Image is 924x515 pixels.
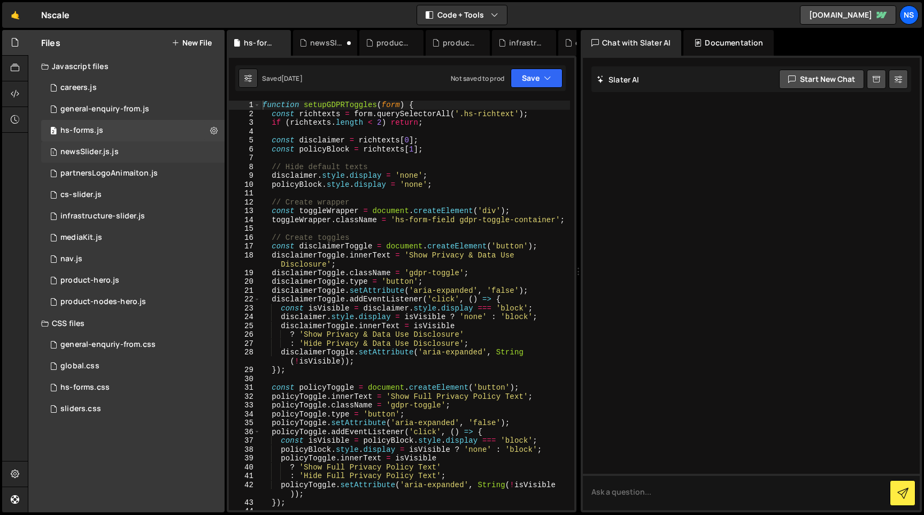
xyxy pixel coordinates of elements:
[41,227,225,248] div: 10788/24854.js
[229,313,260,322] div: 24
[229,463,260,472] div: 40
[60,147,119,157] div: newsSlider.js.js
[310,37,344,48] div: newsSlider.js.js
[229,101,260,110] div: 1
[60,233,102,243] div: mediaKit.js
[41,120,225,141] div: 10788/43275.js
[281,74,303,83] div: [DATE]
[60,104,149,114] div: general-enquiry-from.js
[229,375,260,384] div: 30
[172,39,212,47] button: New File
[509,37,543,48] div: infrastructure-slider.js
[229,436,260,445] div: 37
[229,410,260,419] div: 34
[511,69,563,88] button: Save
[60,404,101,414] div: sliders.css
[376,37,411,48] div: product-hero.js
[229,136,260,145] div: 5
[229,251,260,269] div: 18
[60,361,99,371] div: global.css
[229,277,260,286] div: 20
[60,190,102,200] div: cs-slider.js
[451,74,504,83] div: Not saved to prod
[229,498,260,508] div: 43
[60,83,97,93] div: careers.js
[60,211,145,221] div: infrastructure-slider.js
[50,127,57,136] span: 2
[41,163,225,184] div: 10788/46763.js
[229,295,260,304] div: 22
[229,383,260,392] div: 31
[575,37,610,48] div: cs-slider.js
[229,330,260,339] div: 26
[229,269,260,278] div: 19
[229,171,260,180] div: 9
[229,304,260,313] div: 23
[800,5,896,25] a: [DOMAIN_NAME]
[41,291,225,313] div: 10788/32818.js
[597,74,640,85] h2: Slater AI
[41,270,225,291] div: 10788/25791.js
[229,198,260,207] div: 12
[41,377,225,398] div: 10788/43278.css
[229,428,260,437] div: 36
[417,5,507,25] button: Code + Tools
[229,419,260,428] div: 35
[28,313,225,334] div: CSS files
[229,118,260,127] div: 3
[229,401,260,410] div: 33
[262,74,303,83] div: Saved
[229,322,260,331] div: 25
[41,184,225,206] div: 10788/25032.js
[41,141,225,163] div: 10788/48529.js
[41,37,60,49] h2: Files
[229,127,260,137] div: 4
[229,242,260,251] div: 17
[229,481,260,498] div: 42
[229,224,260,233] div: 15
[899,5,919,25] a: Ns
[60,254,82,264] div: nav.js
[229,472,260,481] div: 41
[41,355,225,377] div: 10788/24853.css
[229,207,260,216] div: 13
[41,398,225,420] div: 10788/27036.css
[229,180,260,190] div: 10
[60,383,110,392] div: hs-forms.css
[60,276,119,285] div: product-hero.js
[779,70,864,89] button: Start new chat
[60,126,103,135] div: hs-forms.js
[229,110,260,119] div: 2
[244,37,278,48] div: hs-forms.js
[229,454,260,463] div: 39
[41,248,225,270] div: 10788/37835.js
[229,145,260,154] div: 6
[2,2,28,28] a: 🤙
[229,339,260,349] div: 27
[229,286,260,296] div: 21
[60,340,156,350] div: general-enquriy-from.css
[443,37,477,48] div: product-nodes-hero.js
[229,445,260,455] div: 38
[229,154,260,163] div: 7
[60,169,158,178] div: partnersLogoAnimaiton.js
[581,30,681,56] div: Chat with Slater AI
[229,348,260,366] div: 28
[41,334,225,355] div: 10788/43957.css
[60,297,146,307] div: product-nodes-hero.js
[41,77,225,99] div: 10788/24852.js
[229,189,260,198] div: 11
[683,30,774,56] div: Documentation
[229,366,260,375] div: 29
[229,216,260,225] div: 14
[41,99,225,120] div: 10788/43956.js
[41,206,225,227] div: 10788/35018.js
[229,233,260,243] div: 16
[28,56,225,77] div: Javascript files
[41,9,70,21] div: Nscale
[229,392,260,402] div: 32
[229,163,260,172] div: 8
[50,149,57,157] span: 1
